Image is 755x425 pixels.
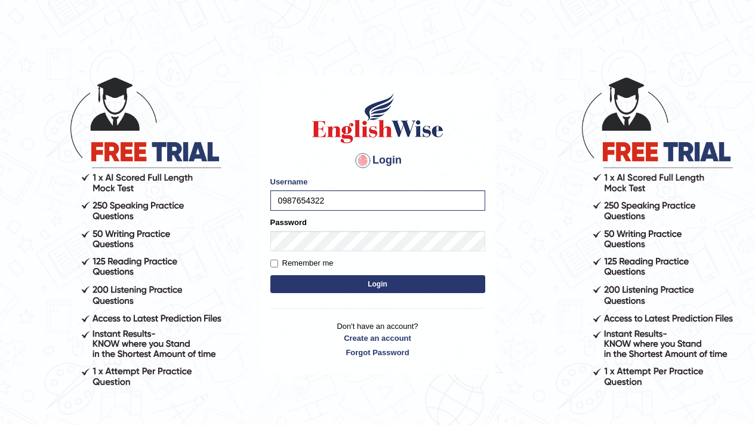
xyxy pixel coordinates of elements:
[270,260,278,267] input: Remember me
[270,176,308,187] label: Username
[270,257,334,269] label: Remember me
[270,321,485,358] p: Don't have an account?
[270,275,485,293] button: Login
[270,332,485,344] a: Create an account
[270,347,485,358] a: Forgot Password
[270,151,485,170] h4: Login
[310,91,446,145] img: Logo of English Wise sign in for intelligent practice with AI
[270,217,307,228] label: Password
